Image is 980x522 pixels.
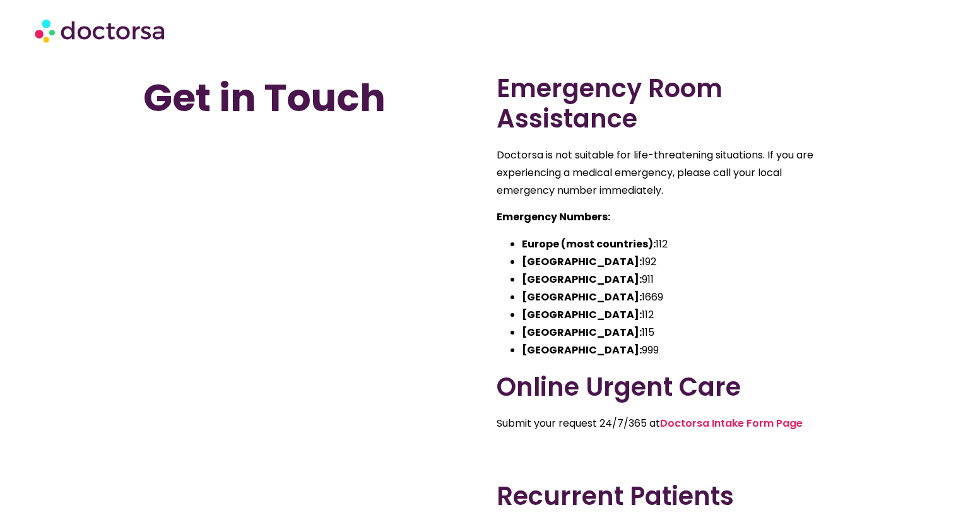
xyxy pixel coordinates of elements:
p: Submit your request 24/7/365 at [497,415,837,432]
li: 999 [522,341,837,359]
strong: [GEOGRAPHIC_DATA]: [522,272,642,287]
strong: [GEOGRAPHIC_DATA]: [522,325,642,340]
strong: [GEOGRAPHIC_DATA]: [522,307,642,322]
li: 1669 [522,288,837,306]
li: 112 [522,306,837,324]
li: 911 [522,271,837,288]
strong: [GEOGRAPHIC_DATA]: [522,290,642,304]
h2: Recurrent Patients [497,481,837,511]
h2: Online Urgent Care [497,372,837,402]
strong: Emergency Numbers: [497,210,610,224]
h2: Emergency Room Assistance [497,73,837,134]
strong: Europe (most countries): [522,237,656,251]
li: 115 [522,324,837,341]
strong: [GEOGRAPHIC_DATA]: [522,254,642,269]
a: Doctorsa Intake Form Page [660,416,803,430]
li: 112 [522,235,837,253]
h1: Get in Touch [143,73,484,122]
li: 192 [522,253,837,271]
p: Doctorsa is not suitable for life-threatening situations. If you are experiencing a medical emerg... [497,146,837,199]
strong: [GEOGRAPHIC_DATA]: [522,343,642,357]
